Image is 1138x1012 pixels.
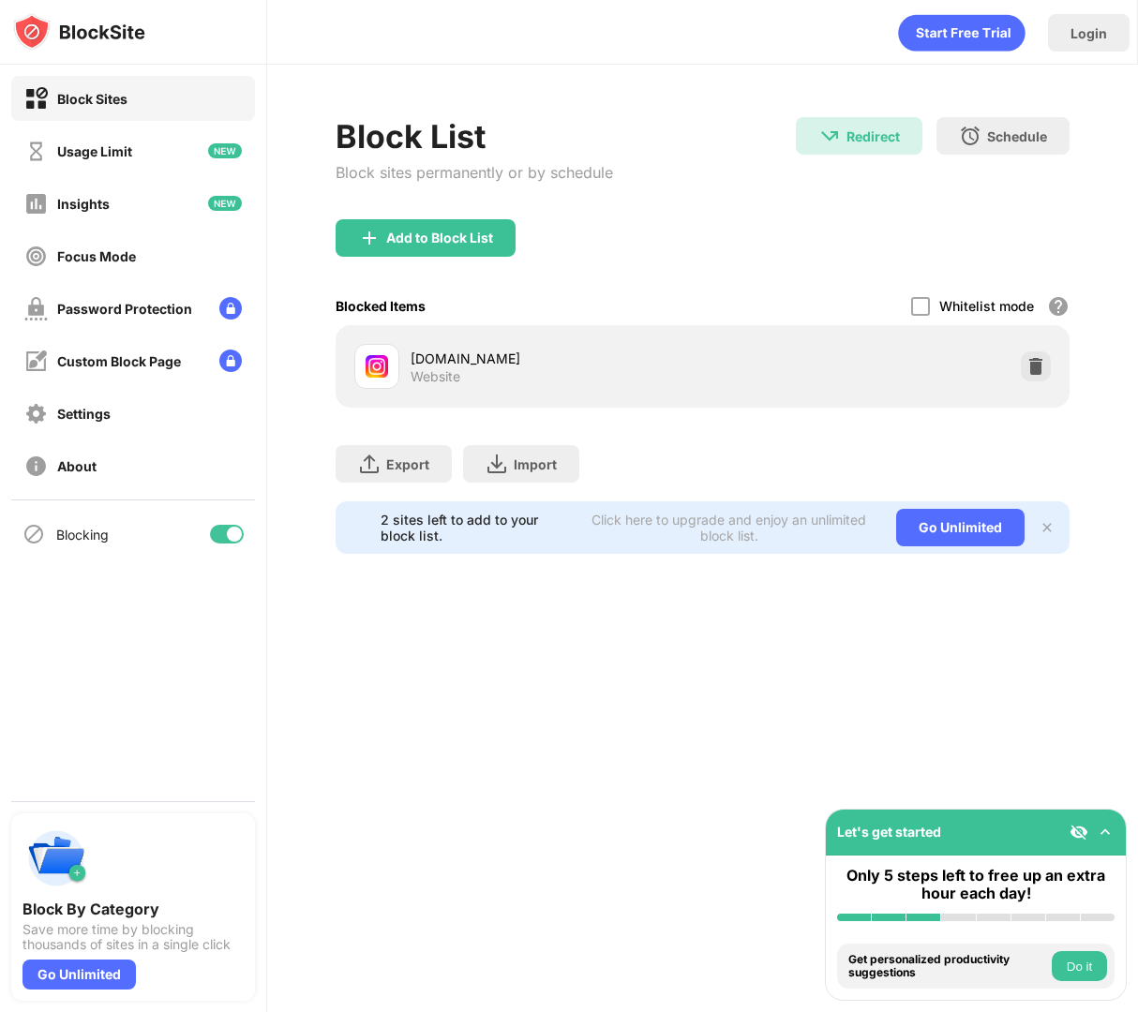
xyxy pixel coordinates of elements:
img: customize-block-page-off.svg [24,350,48,373]
img: favicons [366,355,388,378]
div: Add to Block List [386,231,493,246]
div: Go Unlimited [22,960,136,990]
img: blocking-icon.svg [22,523,45,545]
button: Do it [1052,951,1107,981]
div: Focus Mode [57,248,136,264]
img: push-categories.svg [22,825,90,892]
div: Let's get started [837,824,941,840]
div: Schedule [987,128,1047,144]
div: Block sites permanently or by schedule [336,163,613,182]
div: Only 5 steps left to free up an extra hour each day! [837,867,1115,902]
div: Block By Category [22,900,244,918]
div: Block Sites [57,91,127,107]
div: About [57,458,97,474]
img: eye-not-visible.svg [1070,823,1088,841]
div: Get personalized productivity suggestions [848,953,1047,980]
img: focus-off.svg [24,245,48,268]
div: Click here to upgrade and enjoy an unlimited block list. [584,512,874,543]
div: [DOMAIN_NAME] [411,349,703,368]
div: Blocked Items [336,298,426,314]
div: Go Unlimited [896,509,1025,546]
img: logo-blocksite.svg [13,13,145,51]
div: Custom Block Page [57,353,181,369]
div: Website [411,368,460,385]
div: Redirect [846,128,900,144]
img: password-protection-off.svg [24,297,48,320]
div: Settings [57,406,111,422]
div: Login [1071,25,1107,41]
img: block-on.svg [24,87,48,111]
img: new-icon.svg [208,196,242,211]
div: Save more time by blocking thousands of sites in a single click [22,922,244,952]
img: new-icon.svg [208,143,242,158]
div: Export [386,456,429,472]
div: Block List [336,117,613,156]
img: omni-setup-toggle.svg [1096,823,1115,841]
div: 2 sites left to add to your block list. [381,512,573,543]
img: settings-off.svg [24,402,48,425]
div: Import [514,456,557,472]
img: about-off.svg [24,454,48,478]
div: animation [898,14,1026,52]
div: Usage Limit [57,143,132,159]
div: Whitelist mode [939,298,1034,314]
img: x-button.svg [1040,520,1055,535]
div: Password Protection [57,301,192,317]
img: insights-off.svg [24,192,48,216]
div: Insights [57,196,110,212]
img: time-usage-off.svg [24,140,48,163]
img: lock-menu.svg [219,350,242,372]
div: Blocking [56,527,109,543]
img: lock-menu.svg [219,297,242,320]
